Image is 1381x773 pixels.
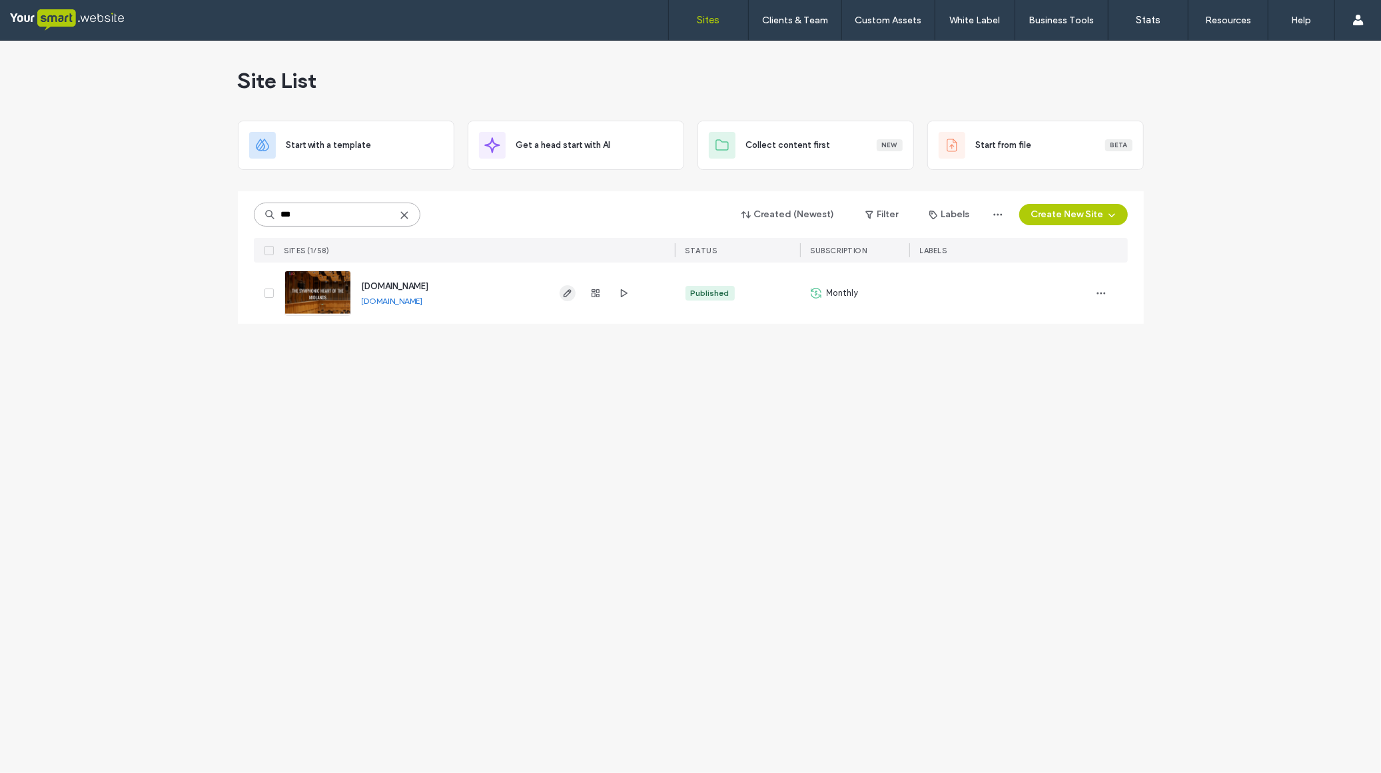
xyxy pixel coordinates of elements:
div: Beta [1105,139,1133,151]
span: Help [30,9,57,21]
button: Create New Site [1019,204,1128,225]
span: Start from file [976,139,1032,152]
div: Published [691,287,729,299]
span: Start with a template [286,139,372,152]
label: Custom Assets [855,15,922,26]
a: [DOMAIN_NAME] [362,296,423,306]
span: STATUS [686,246,717,255]
label: Resources [1205,15,1251,26]
label: Business Tools [1029,15,1095,26]
div: Get a head start with AI [468,121,684,170]
span: LABELS [920,246,947,255]
label: Help [1292,15,1312,26]
div: Start with a template [238,121,454,170]
label: Clients & Team [762,15,828,26]
span: SITES (1/58) [284,246,330,255]
span: Site List [238,67,317,94]
span: Monthly [827,287,859,300]
button: Created (Newest) [730,204,847,225]
label: Sites [697,14,720,26]
a: [DOMAIN_NAME] [362,281,429,291]
span: Get a head start with AI [516,139,611,152]
span: Collect content first [746,139,831,152]
div: New [877,139,903,151]
div: Start from fileBeta [927,121,1144,170]
div: Collect content firstNew [697,121,914,170]
label: Stats [1136,14,1160,26]
label: White Label [950,15,1001,26]
button: Filter [852,204,912,225]
span: SUBSCRIPTION [811,246,867,255]
button: Labels [917,204,982,225]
